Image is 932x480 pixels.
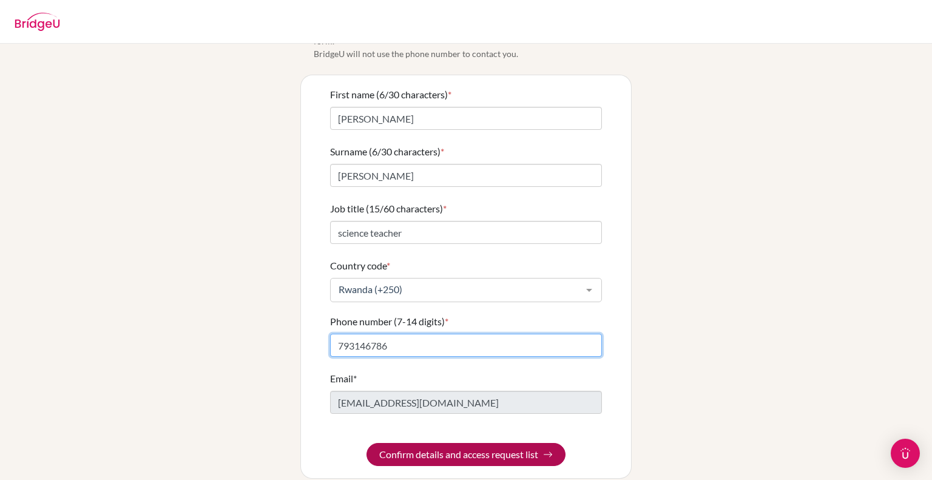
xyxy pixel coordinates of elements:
[336,283,577,296] span: Rwanda (+250)
[330,107,602,130] input: Enter your first name
[330,144,444,159] label: Surname (6/30 characters)
[891,439,920,468] div: Open Intercom Messenger
[330,164,602,187] input: Enter your surname
[330,201,447,216] label: Job title (15/60 characters)
[330,221,602,244] input: Enter your job title
[543,450,553,459] img: Arrow right
[330,314,448,329] label: Phone number (7-14 digits)
[366,443,566,466] button: Confirm details and access request list
[330,371,357,386] label: Email*
[330,259,390,273] label: Country code
[330,334,602,357] input: Enter your number
[330,87,451,102] label: First name (6/30 characters)
[15,13,60,31] img: BridgeU logo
